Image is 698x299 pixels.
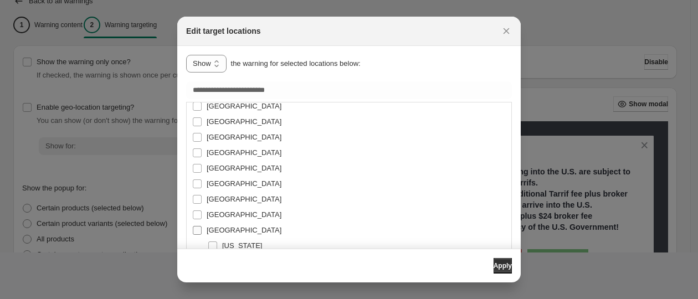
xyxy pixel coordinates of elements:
[499,23,514,39] button: Close
[186,25,261,37] h2: Edit target locations
[207,148,281,157] span: [GEOGRAPHIC_DATA]
[207,117,281,126] span: [GEOGRAPHIC_DATA]
[207,179,281,188] span: [GEOGRAPHIC_DATA]
[231,58,361,69] p: the warning for selected locations below:
[207,164,281,172] span: [GEOGRAPHIC_DATA]
[207,226,281,234] span: [GEOGRAPHIC_DATA]
[494,258,512,274] button: Apply
[207,102,281,110] span: [GEOGRAPHIC_DATA]
[207,195,281,203] span: [GEOGRAPHIC_DATA]
[222,241,262,250] span: [US_STATE]
[207,210,281,219] span: [GEOGRAPHIC_DATA]
[207,133,281,141] span: [GEOGRAPHIC_DATA]
[494,261,512,270] span: Apply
